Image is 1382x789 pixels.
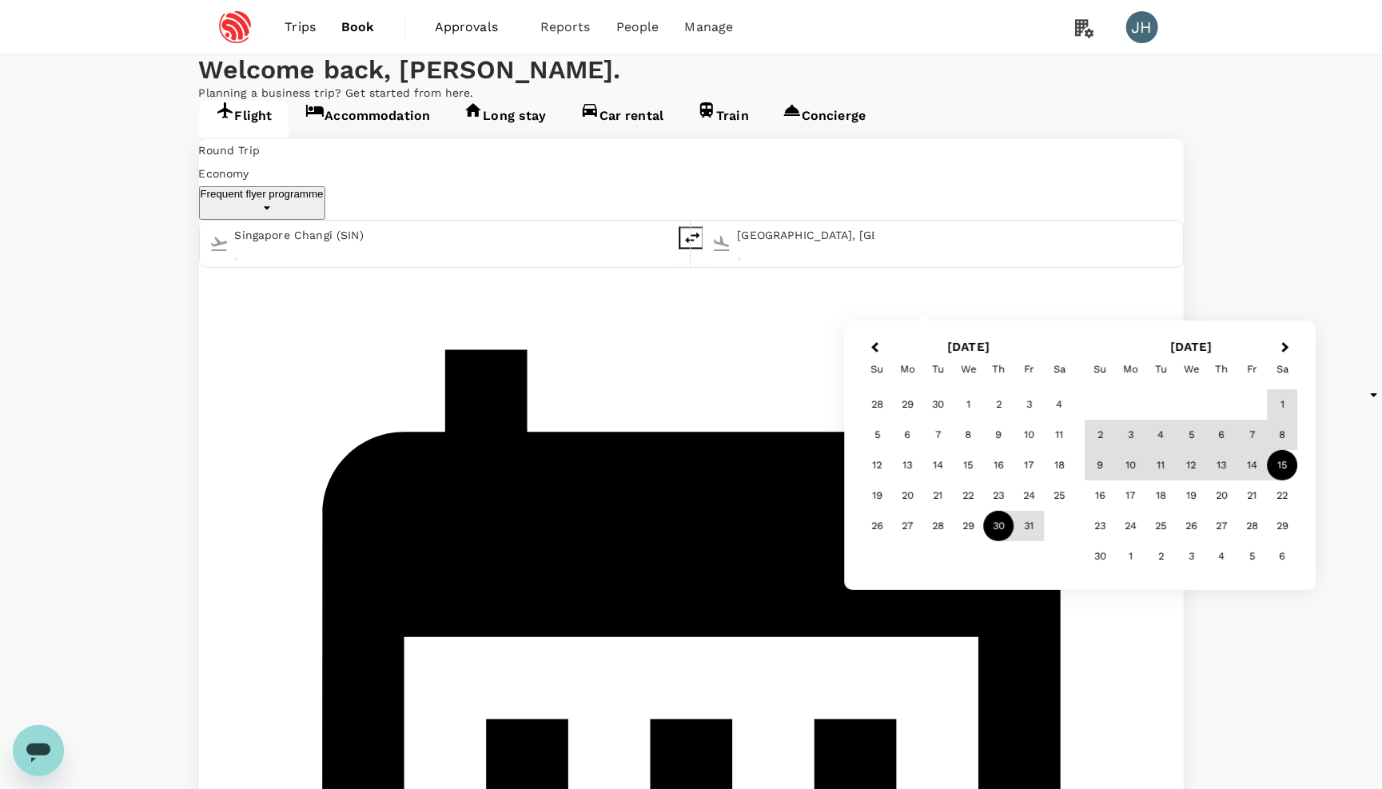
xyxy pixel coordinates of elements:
div: Choose Thursday, December 4th, 2025 [1207,541,1237,572]
div: Economy [199,162,1203,185]
a: Train [680,101,766,137]
div: Monday [893,354,923,385]
span: People [616,18,659,37]
div: Sunday [1085,354,1116,385]
div: Choose Monday, October 20th, 2025 [893,480,923,511]
div: Choose Tuesday, November 25th, 2025 [1146,511,1177,541]
div: Choose Saturday, October 18th, 2025 [1045,450,1075,480]
div: Choose Monday, November 17th, 2025 [1116,480,1146,511]
div: Choose Sunday, October 12th, 2025 [862,450,893,480]
div: Thursday [1207,354,1237,385]
p: Planning a business trip? Get started from here. [199,85,1184,101]
div: Choose Monday, October 6th, 2025 [893,420,923,450]
div: Thursday [984,354,1014,385]
div: Choose Wednesday, November 5th, 2025 [1177,420,1207,450]
div: Choose Thursday, November 20th, 2025 [1207,480,1237,511]
div: Tuesday [1146,354,1177,385]
div: Choose Friday, November 28th, 2025 [1237,511,1268,541]
div: Choose Monday, October 13th, 2025 [893,450,923,480]
div: Sunday [862,354,893,385]
div: Choose Thursday, October 16th, 2025 [984,450,1014,480]
img: Espressif Systems Singapore Pte Ltd [199,10,273,45]
div: Choose Tuesday, October 28th, 2025 [923,511,954,541]
div: Choose Wednesday, October 8th, 2025 [954,420,984,450]
div: Choose Saturday, November 8th, 2025 [1268,420,1298,450]
button: Next Month [1274,336,1300,361]
div: Choose Friday, October 31st, 2025 [1014,511,1045,541]
div: Monday [1116,354,1146,385]
div: Choose Friday, October 3rd, 2025 [1014,389,1045,420]
span: Approvals [435,18,515,37]
div: Choose Tuesday, October 21st, 2025 [923,480,954,511]
div: Choose Friday, October 17th, 2025 [1014,450,1045,480]
div: Friday [1237,354,1268,385]
div: Choose Friday, October 10th, 2025 [1014,420,1045,450]
div: JH [1126,11,1158,43]
div: Choose Monday, November 24th, 2025 [1116,511,1146,541]
button: Previous Month [861,336,886,361]
div: Saturday [1045,354,1075,385]
button: Open [235,257,238,261]
div: Choose Wednesday, October 22nd, 2025 [954,480,984,511]
button: Open [738,257,741,261]
iframe: Button to launch messaging window [13,725,64,776]
a: Long stay [447,101,563,137]
div: Choose Monday, November 3rd, 2025 [1116,420,1146,450]
div: Choose Wednesday, November 19th, 2025 [1177,480,1207,511]
div: Choose Tuesday, November 18th, 2025 [1146,480,1177,511]
div: Choose Saturday, December 6th, 2025 [1268,541,1298,572]
div: Choose Thursday, November 13th, 2025 [1207,450,1237,480]
div: Wednesday [1177,354,1207,385]
div: Choose Sunday, October 5th, 2025 [862,420,893,450]
div: Choose Thursday, October 23rd, 2025 [984,480,1014,511]
div: Choose Thursday, October 9th, 2025 [984,420,1014,450]
div: Choose Tuesday, December 2nd, 2025 [1146,541,1177,572]
div: Choose Friday, November 21st, 2025 [1237,480,1268,511]
div: Choose Saturday, November 22nd, 2025 [1268,480,1298,511]
div: Tuesday [923,354,954,385]
h2: [DATE] [1080,340,1303,354]
div: Choose Thursday, November 27th, 2025 [1207,511,1237,541]
span: Trips [285,18,316,37]
div: Choose Tuesday, November 4th, 2025 [1146,420,1177,450]
div: Choose Monday, December 1st, 2025 [1116,541,1146,572]
div: Choose Saturday, October 4th, 2025 [1045,389,1075,420]
input: Going to [738,224,874,247]
div: Saturday [1268,354,1298,385]
div: Choose Monday, September 29th, 2025 [893,389,923,420]
div: Choose Tuesday, September 30th, 2025 [923,389,954,420]
div: Welcome back , [PERSON_NAME] . [199,55,1184,85]
div: Choose Saturday, November 29th, 2025 [1268,511,1298,541]
input: Depart from [235,224,372,247]
div: Round Trip [199,139,1203,162]
div: Choose Tuesday, October 14th, 2025 [923,450,954,480]
div: Choose Friday, October 24th, 2025 [1014,480,1045,511]
div: Choose Wednesday, October 29th, 2025 [954,511,984,541]
div: Month November, 2025 [1085,389,1298,572]
div: Choose Tuesday, October 7th, 2025 [923,420,954,450]
div: Choose Thursday, October 30th, 2025 [984,511,1014,541]
span: Manage [685,18,734,37]
div: Choose Friday, November 14th, 2025 [1237,450,1268,480]
div: Choose Monday, November 10th, 2025 [1116,450,1146,480]
button: delete [679,226,703,249]
div: Choose Sunday, November 9th, 2025 [1085,450,1116,480]
div: Choose Sunday, November 23rd, 2025 [1085,511,1116,541]
div: Choose Wednesday, October 1st, 2025 [954,389,984,420]
div: Choose Friday, November 7th, 2025 [1237,420,1268,450]
div: Choose Friday, December 5th, 2025 [1237,541,1268,572]
div: Choose Sunday, November 16th, 2025 [1085,480,1116,511]
div: Choose Thursday, November 6th, 2025 [1207,420,1237,450]
span: Reports [540,18,591,37]
span: Book [341,18,375,37]
a: Concierge [766,101,882,137]
div: Choose Sunday, October 26th, 2025 [862,511,893,541]
h2: [DATE] [858,340,1081,354]
div: Choose Monday, October 27th, 2025 [893,511,923,541]
div: Choose Wednesday, October 15th, 2025 [954,450,984,480]
div: Choose Saturday, October 11th, 2025 [1045,420,1075,450]
a: Flight [199,101,289,137]
div: Choose Wednesday, November 26th, 2025 [1177,511,1207,541]
button: Frequent flyer programme [199,186,325,220]
div: Month October, 2025 [862,389,1075,541]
